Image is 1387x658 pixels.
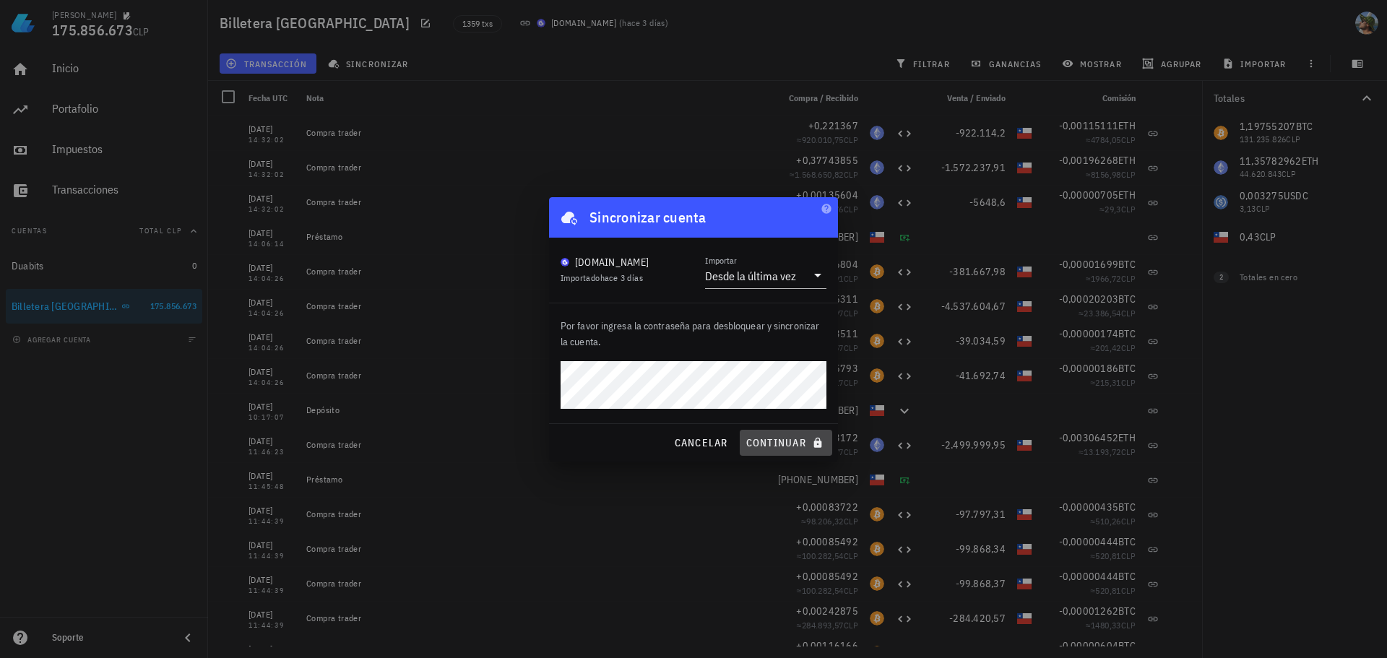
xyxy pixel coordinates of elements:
[746,436,826,449] span: continuar
[705,269,796,283] div: Desde la última vez
[705,255,737,266] label: Importar
[673,436,727,449] span: cancelar
[561,318,826,350] p: Por favor ingresa la contraseña para desbloquear y sincronizar la cuenta.
[589,206,707,229] div: Sincronizar cuenta
[740,430,832,456] button: continuar
[600,272,643,283] span: hace 3 días
[561,258,569,267] img: BudaPuntoCom
[667,430,733,456] button: cancelar
[575,255,649,269] div: [DOMAIN_NAME]
[705,264,826,288] div: ImportarDesde la última vez
[561,272,643,283] span: Importado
